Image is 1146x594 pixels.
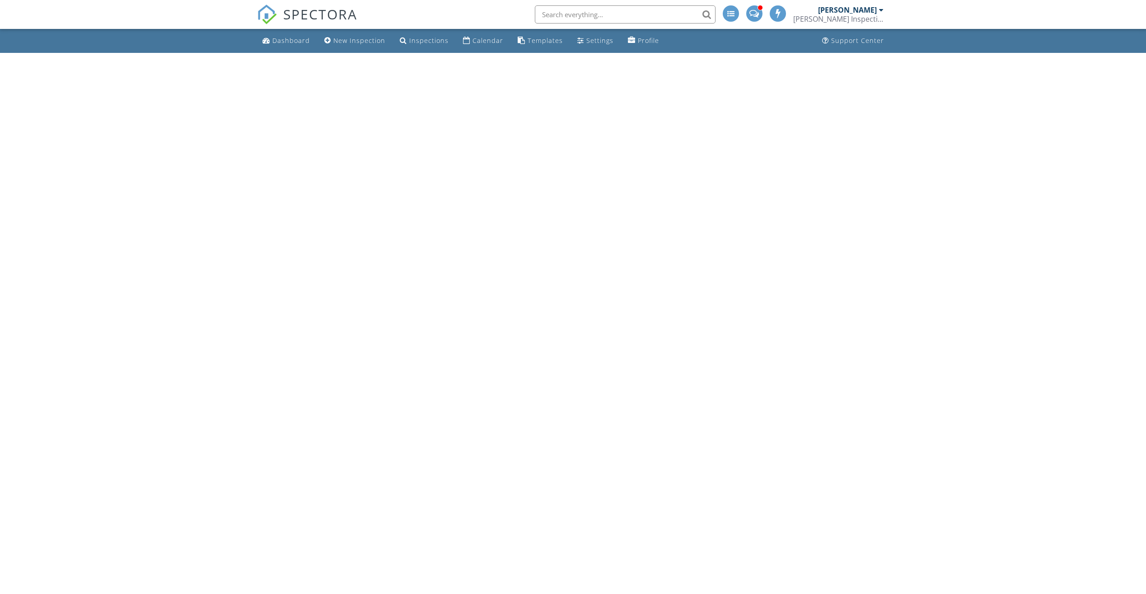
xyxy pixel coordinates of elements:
div: [PERSON_NAME] [818,5,877,14]
div: Templates [528,36,563,45]
div: Calendar [472,36,503,45]
a: New Inspection [321,33,389,49]
div: Dashboard [272,36,310,45]
div: Bain Inspection Service LLC [793,14,884,24]
input: Search everything... [535,5,716,24]
div: Settings [586,36,613,45]
a: Inspections [396,33,452,49]
a: SPECTORA [257,12,357,31]
a: Profile [624,33,663,49]
div: New Inspection [333,36,385,45]
a: Templates [514,33,566,49]
a: Settings [574,33,617,49]
span: SPECTORA [283,5,357,24]
a: Support Center [819,33,888,49]
div: Support Center [831,36,884,45]
a: Dashboard [259,33,313,49]
div: Inspections [409,36,449,45]
div: Profile [638,36,659,45]
a: Calendar [459,33,507,49]
img: The Best Home Inspection Software - Spectora [257,5,277,24]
